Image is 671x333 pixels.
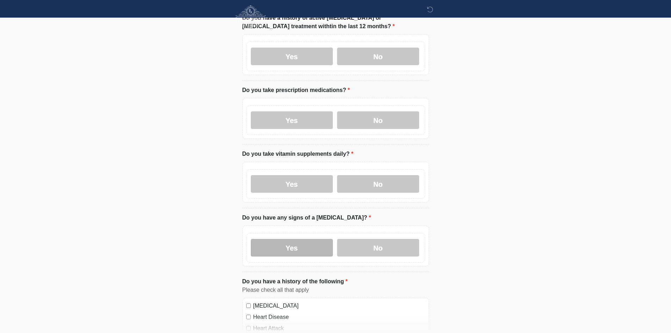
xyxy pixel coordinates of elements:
label: Do you take vitamin supplements daily? [242,150,354,158]
label: Heart Disease [253,313,425,321]
label: Yes [251,175,333,193]
label: [MEDICAL_DATA] [253,302,425,310]
label: Heart Attack [253,324,425,333]
label: Do you take prescription medications? [242,86,350,94]
label: Do you have any signs of a [MEDICAL_DATA]? [242,214,371,222]
input: [MEDICAL_DATA] [246,303,251,308]
label: Do you have a history of the following [242,277,348,286]
label: No [337,48,419,65]
label: No [337,175,419,193]
label: Yes [251,239,333,257]
label: Yes [251,48,333,65]
label: No [337,239,419,257]
input: Heart Attack [246,326,251,331]
img: Fresh Faces Rx Logo [235,5,266,29]
input: Heart Disease [246,315,251,319]
div: Please check all that apply [242,286,429,294]
label: No [337,111,419,129]
label: Yes [251,111,333,129]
